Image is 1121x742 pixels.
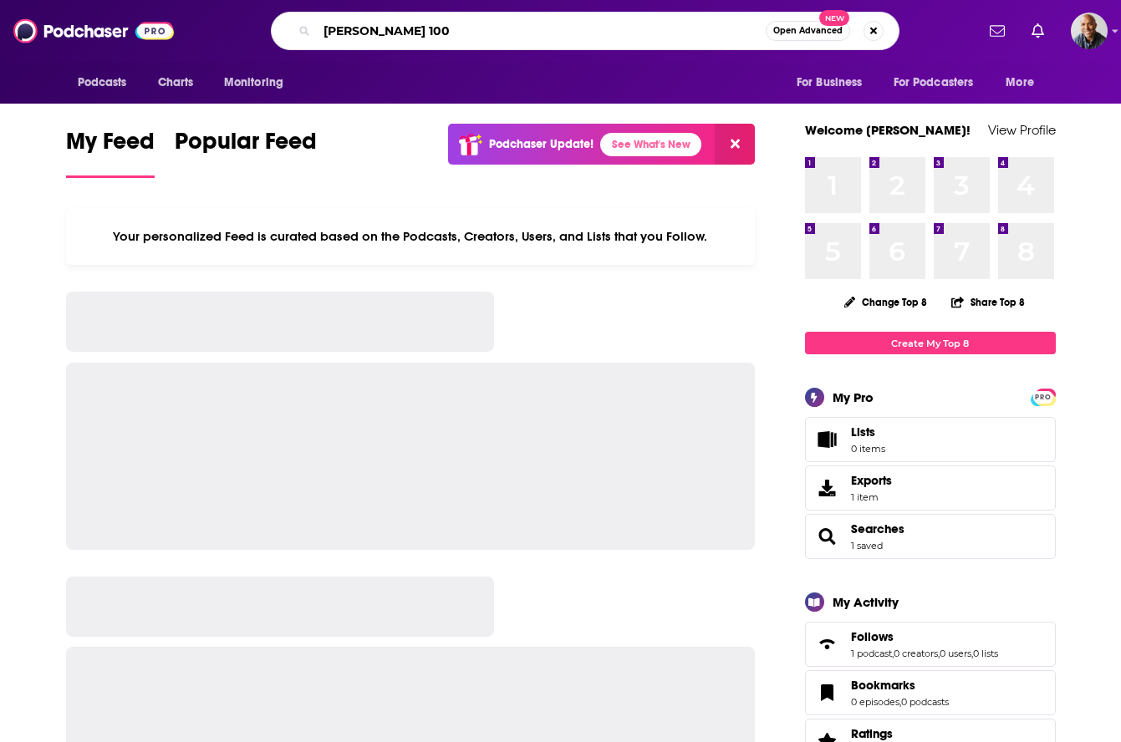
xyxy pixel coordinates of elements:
[811,681,844,704] a: Bookmarks
[892,648,894,659] span: ,
[851,443,885,455] span: 0 items
[851,678,915,693] span: Bookmarks
[175,127,317,165] span: Popular Feed
[805,622,1056,667] span: Follows
[834,292,938,313] button: Change Top 8
[1025,17,1051,45] a: Show notifications dropdown
[894,648,938,659] a: 0 creators
[317,18,766,44] input: Search podcasts, credits, & more...
[78,71,127,94] span: Podcasts
[1071,13,1108,49] span: Logged in as EricBarnett-SupportingCast
[766,21,850,41] button: Open AdvancedNew
[811,476,844,500] span: Exports
[851,726,949,741] a: Ratings
[489,137,594,151] p: Podchaser Update!
[66,208,756,265] div: Your personalized Feed is curated based on the Podcasts, Creators, Users, and Lists that you Follow.
[851,473,892,488] span: Exports
[773,27,843,35] span: Open Advanced
[971,648,973,659] span: ,
[600,133,701,156] a: See What's New
[988,122,1056,138] a: View Profile
[883,67,998,99] button: open menu
[271,12,899,50] div: Search podcasts, credits, & more...
[950,286,1026,318] button: Share Top 8
[811,428,844,451] span: Lists
[901,696,949,708] a: 0 podcasts
[805,332,1056,354] a: Create My Top 8
[147,67,204,99] a: Charts
[994,67,1055,99] button: open menu
[1071,13,1108,49] button: Show profile menu
[851,491,892,503] span: 1 item
[833,389,874,405] div: My Pro
[805,122,971,138] a: Welcome [PERSON_NAME]!
[66,127,155,165] span: My Feed
[940,648,971,659] a: 0 users
[1071,13,1108,49] img: User Profile
[13,15,174,47] img: Podchaser - Follow, Share and Rate Podcasts
[983,17,1011,45] a: Show notifications dropdown
[851,629,998,644] a: Follows
[899,696,901,708] span: ,
[851,678,949,693] a: Bookmarks
[66,127,155,178] a: My Feed
[851,424,885,440] span: Lists
[851,648,892,659] a: 1 podcast
[811,525,844,548] a: Searches
[224,71,283,94] span: Monitoring
[973,648,998,659] a: 0 lists
[851,540,883,551] a: 1 saved
[212,67,305,99] button: open menu
[805,465,1056,511] a: Exports
[1033,391,1053,404] span: PRO
[851,521,904,536] a: Searches
[66,67,149,99] button: open menu
[158,71,194,94] span: Charts
[1033,390,1053,403] a: PRO
[805,670,1056,715] span: Bookmarks
[175,127,317,178] a: Popular Feed
[938,648,940,659] span: ,
[851,696,899,708] a: 0 episodes
[894,71,974,94] span: For Podcasters
[811,633,844,656] a: Follows
[851,629,894,644] span: Follows
[1006,71,1034,94] span: More
[833,594,899,610] div: My Activity
[851,726,893,741] span: Ratings
[819,10,849,26] span: New
[785,67,884,99] button: open menu
[797,71,863,94] span: For Business
[805,417,1056,462] a: Lists
[805,514,1056,559] span: Searches
[851,424,875,440] span: Lists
